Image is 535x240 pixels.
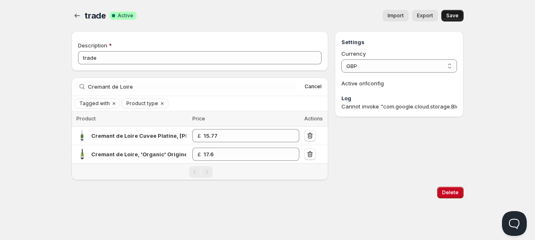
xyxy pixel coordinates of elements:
[301,82,325,92] button: Cancel
[341,102,457,111] div: Cannot invoke "com.google.cloud.storage.Blob.reader(com.google.cloud.storage.Blob$BlobSourceOptio...
[197,151,201,158] strong: £
[126,100,158,107] span: Product type
[118,12,133,19] span: Active
[412,10,438,21] a: Export
[110,99,118,108] button: Clear
[383,10,409,21] button: Import
[442,189,459,196] span: Delete
[441,10,464,21] button: Save
[341,94,457,102] h3: Log
[79,100,110,107] span: Tagged with
[437,187,464,198] button: Delete
[91,150,186,158] div: Cremant de Loire, 'Organic' Originel de Grenelle
[91,151,222,158] span: Cremant de Loire, 'Organic' Originel de Grenelle
[158,99,166,108] button: Clear
[417,12,433,19] span: Export
[91,132,225,139] span: Cremant de Loire Cuvee Platine, [PERSON_NAME]
[192,115,205,122] span: Price
[388,12,404,19] span: Import
[71,163,328,180] nav: Pagination
[75,99,110,108] button: Tagged with
[91,132,186,140] div: Cremant de Loire Cuvee Platine, Louis de Grenelle
[197,132,201,139] strong: £
[341,38,457,46] h3: Settings
[78,51,322,64] input: Private internal description
[204,129,287,142] input: 18.99
[122,99,158,108] button: Product type
[446,12,459,19] span: Save
[304,115,323,122] span: Actions
[78,42,107,49] span: Description
[305,83,322,90] span: Cancel
[341,50,366,57] span: Currency
[341,79,457,87] p: Active on 1 config
[76,115,96,122] span: Product
[204,148,287,161] input: 20.99
[85,11,106,21] span: trade
[502,211,527,236] iframe: Help Scout Beacon - Open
